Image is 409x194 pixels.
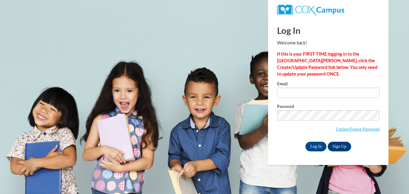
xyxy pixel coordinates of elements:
[277,104,379,110] label: Password
[277,5,344,15] img: COX Campus
[305,142,326,151] input: Log In
[277,51,377,76] strong: If this is your FIRST TIME logging in to the [GEOGRAPHIC_DATA][PERSON_NAME], click the Create/Upd...
[277,7,344,12] a: COX Campus
[277,40,379,46] p: Welcome back!
[277,24,379,37] h1: Log In
[277,82,379,88] label: Email
[328,142,351,151] a: Sign Up
[336,127,379,131] a: Update/Forgot Password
